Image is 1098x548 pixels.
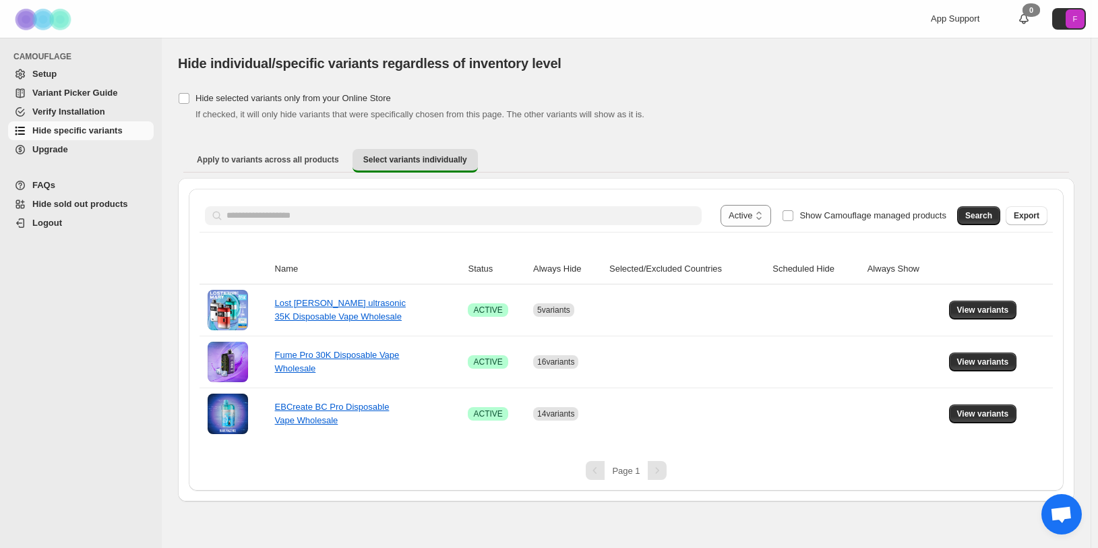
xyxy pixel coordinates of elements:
[178,56,561,71] span: Hide individual/specific variants regardless of inventory level
[353,149,478,173] button: Select variants individually
[197,154,339,165] span: Apply to variants across all products
[208,394,248,434] img: EBCreate BC Pro Disposable Vape Wholesale
[32,180,55,190] span: FAQs
[1017,12,1031,26] a: 0
[178,178,1074,501] div: Select variants individually
[957,408,1009,419] span: View variants
[275,402,390,425] a: EBCreate BC Pro Disposable Vape Wholesale
[1066,9,1085,28] span: Avatar with initials F
[1052,8,1086,30] button: Avatar with initials F
[965,210,992,221] span: Search
[32,199,128,209] span: Hide sold out products
[931,13,979,24] span: App Support
[799,210,946,220] span: Show Camouflage managed products
[8,214,154,233] a: Logout
[605,254,768,284] th: Selected/Excluded Countries
[32,88,117,98] span: Variant Picker Guide
[208,342,248,382] img: Fume Pro 30K Disposable Vape Wholesale
[195,93,391,103] span: Hide selected variants only from your Online Store
[863,254,945,284] th: Always Show
[957,357,1009,367] span: View variants
[32,125,123,135] span: Hide specific variants
[537,409,574,419] span: 14 variants
[32,218,62,228] span: Logout
[949,404,1017,423] button: View variants
[200,461,1053,480] nav: Pagination
[32,69,57,79] span: Setup
[949,353,1017,371] button: View variants
[13,51,155,62] span: CAMOUFLAGE
[1041,494,1082,535] a: 开放式聊天
[275,298,406,322] a: Lost [PERSON_NAME] ultrasonic 35K Disposable Vape Wholesale
[1014,210,1039,221] span: Export
[473,357,502,367] span: ACTIVE
[186,149,350,171] button: Apply to variants across all products
[8,121,154,140] a: Hide specific variants
[1073,15,1078,23] text: F
[8,102,154,121] a: Verify Installation
[537,305,570,315] span: 5 variants
[275,350,400,373] a: Fume Pro 30K Disposable Vape Wholesale
[32,144,68,154] span: Upgrade
[8,195,154,214] a: Hide sold out products
[1006,206,1047,225] button: Export
[1023,3,1040,17] div: 0
[464,254,529,284] th: Status
[32,106,105,117] span: Verify Installation
[8,140,154,159] a: Upgrade
[195,109,644,119] span: If checked, it will only hide variants that were specifically chosen from this page. The other va...
[957,305,1009,315] span: View variants
[957,206,1000,225] button: Search
[8,176,154,195] a: FAQs
[768,254,863,284] th: Scheduled Hide
[473,408,502,419] span: ACTIVE
[537,357,574,367] span: 16 variants
[529,254,605,284] th: Always Hide
[949,301,1017,319] button: View variants
[11,1,78,38] img: Camouflage
[271,254,464,284] th: Name
[612,466,640,476] span: Page 1
[473,305,502,315] span: ACTIVE
[8,65,154,84] a: Setup
[208,290,248,330] img: Lost Mary ultrasonic 35K Disposable Vape Wholesale
[363,154,467,165] span: Select variants individually
[8,84,154,102] a: Variant Picker Guide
